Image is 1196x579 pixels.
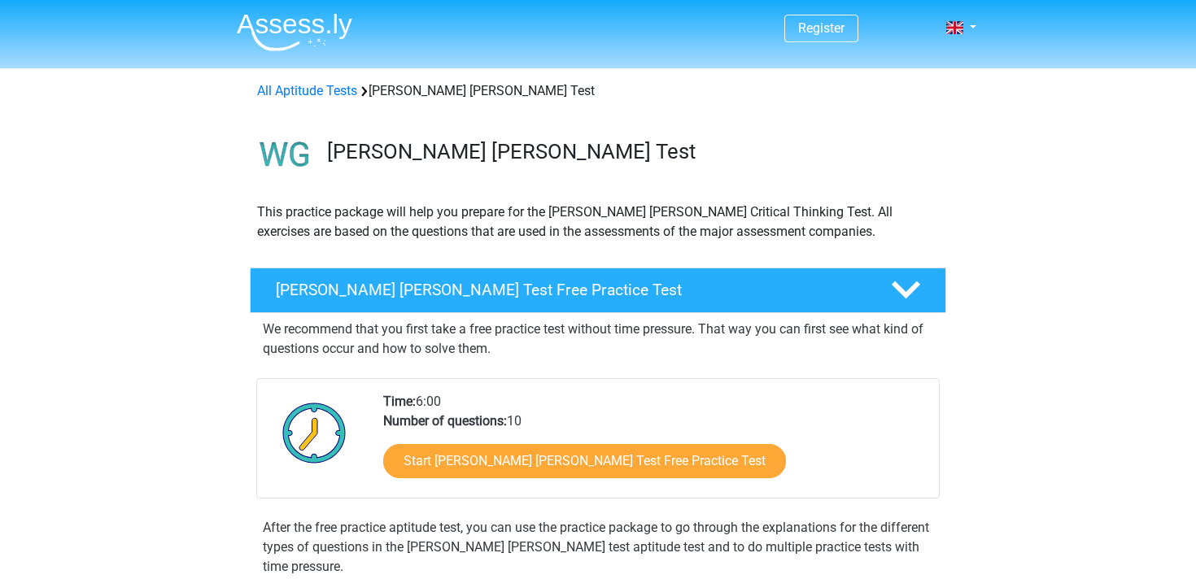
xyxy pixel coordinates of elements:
[798,20,845,36] a: Register
[383,413,507,429] b: Number of questions:
[257,83,357,98] a: All Aptitude Tests
[276,281,865,299] h4: [PERSON_NAME] [PERSON_NAME] Test Free Practice Test
[383,394,416,409] b: Time:
[383,444,786,478] a: Start [PERSON_NAME] [PERSON_NAME] Test Free Practice Test
[273,392,356,473] img: Clock
[243,268,953,313] a: [PERSON_NAME] [PERSON_NAME] Test Free Practice Test
[263,320,933,359] p: We recommend that you first take a free practice test without time pressure. That way you can fir...
[237,13,352,51] img: Assessly
[251,120,320,189] img: watson glaser test
[257,202,939,242] p: This practice package will help you prepare for the [PERSON_NAME] [PERSON_NAME] Critical Thinking...
[256,518,940,577] div: After the free practice aptitude test, you can use the practice package to go through the explana...
[327,139,933,164] h3: [PERSON_NAME] [PERSON_NAME] Test
[251,81,945,101] div: [PERSON_NAME] [PERSON_NAME] Test
[371,392,938,498] div: 6:00 10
